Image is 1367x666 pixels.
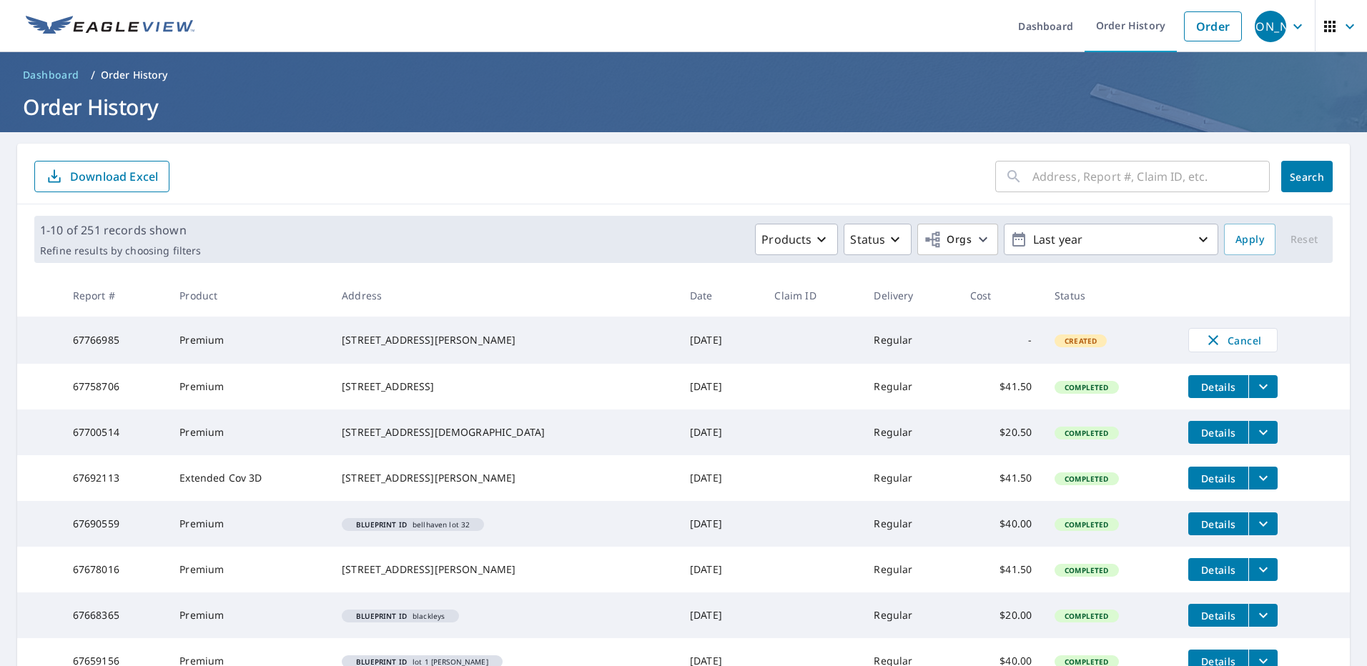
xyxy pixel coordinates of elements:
[168,317,330,364] td: Premium
[678,501,763,547] td: [DATE]
[1056,611,1117,621] span: Completed
[1248,375,1278,398] button: filesDropdownBtn-67758706
[61,501,169,547] td: 67690559
[61,455,169,501] td: 67692113
[1197,517,1240,531] span: Details
[862,274,958,317] th: Delivery
[1056,336,1105,346] span: Created
[959,501,1043,547] td: $40.00
[1056,565,1117,575] span: Completed
[862,547,958,592] td: Regular
[168,455,330,501] td: Extended Cov 3D
[61,547,169,592] td: 67678016
[356,521,407,528] em: Blueprint ID
[1197,426,1240,439] span: Details
[168,364,330,409] td: Premium
[1197,472,1240,485] span: Details
[1188,328,1278,352] button: Cancel
[101,68,168,82] p: Order History
[40,244,201,257] p: Refine results by choosing filters
[342,379,667,394] div: [STREET_ADDRESS]
[959,274,1043,317] th: Cost
[959,364,1043,409] td: $41.50
[1248,512,1278,535] button: filesDropdownBtn-67690559
[1004,224,1218,255] button: Last year
[23,68,79,82] span: Dashboard
[1188,467,1248,489] button: detailsBtn-67692113
[959,547,1043,592] td: $41.50
[1027,227,1195,252] p: Last year
[356,612,407,620] em: Blueprint ID
[678,274,763,317] th: Date
[761,231,811,248] p: Products
[1255,11,1286,42] div: [PERSON_NAME]
[1293,170,1321,184] span: Search
[763,274,862,317] th: Claim ID
[917,224,998,255] button: Orgs
[1248,467,1278,489] button: filesDropdownBtn-67692113
[342,562,667,577] div: [STREET_ADDRESS][PERSON_NAME]
[70,169,158,184] p: Download Excel
[347,612,453,620] span: blackleys
[347,658,497,665] span: lot 1 [PERSON_NAME]
[959,592,1043,638] td: $20.00
[959,455,1043,501] td: $41.50
[1188,558,1248,581] button: detailsBtn-67678016
[1203,332,1263,349] span: Cancel
[1248,604,1278,627] button: filesDropdownBtn-67668365
[678,592,763,638] td: [DATE]
[1281,161,1333,192] button: Search
[1043,274,1177,317] th: Status
[1032,156,1270,197] input: Address, Report #, Claim ID, etc.
[1197,380,1240,394] span: Details
[1056,428,1117,438] span: Completed
[61,364,169,409] td: 67758706
[1056,474,1117,484] span: Completed
[678,409,763,455] td: [DATE]
[34,161,169,192] button: Download Excel
[61,274,169,317] th: Report #
[168,274,330,317] th: Product
[1184,11,1242,41] a: Order
[1056,520,1117,530] span: Completed
[26,16,194,37] img: EV Logo
[1188,604,1248,627] button: detailsBtn-67668365
[1197,563,1240,577] span: Details
[61,317,169,364] td: 67766985
[40,222,201,239] p: 1-10 of 251 records shown
[862,455,958,501] td: Regular
[61,409,169,455] td: 67700514
[862,317,958,364] td: Regular
[342,471,667,485] div: [STREET_ADDRESS][PERSON_NAME]
[1197,609,1240,622] span: Details
[342,333,667,347] div: [STREET_ADDRESS][PERSON_NAME]
[168,501,330,547] td: Premium
[1224,224,1275,255] button: Apply
[850,231,885,248] p: Status
[1235,231,1264,249] span: Apply
[678,317,763,364] td: [DATE]
[168,547,330,592] td: Premium
[91,66,95,84] li: /
[755,224,838,255] button: Products
[1188,375,1248,398] button: detailsBtn-67758706
[1248,558,1278,581] button: filesDropdownBtn-67678016
[1188,421,1248,444] button: detailsBtn-67700514
[678,455,763,501] td: [DATE]
[168,409,330,455] td: Premium
[924,231,972,249] span: Orgs
[862,409,958,455] td: Regular
[1188,512,1248,535] button: detailsBtn-67690559
[1056,382,1117,392] span: Completed
[844,224,912,255] button: Status
[168,592,330,638] td: Premium
[1248,421,1278,444] button: filesDropdownBtn-67700514
[330,274,678,317] th: Address
[862,364,958,409] td: Regular
[862,501,958,547] td: Regular
[678,547,763,592] td: [DATE]
[678,364,763,409] td: [DATE]
[356,658,407,665] em: Blueprint ID
[959,409,1043,455] td: $20.50
[17,92,1350,121] h1: Order History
